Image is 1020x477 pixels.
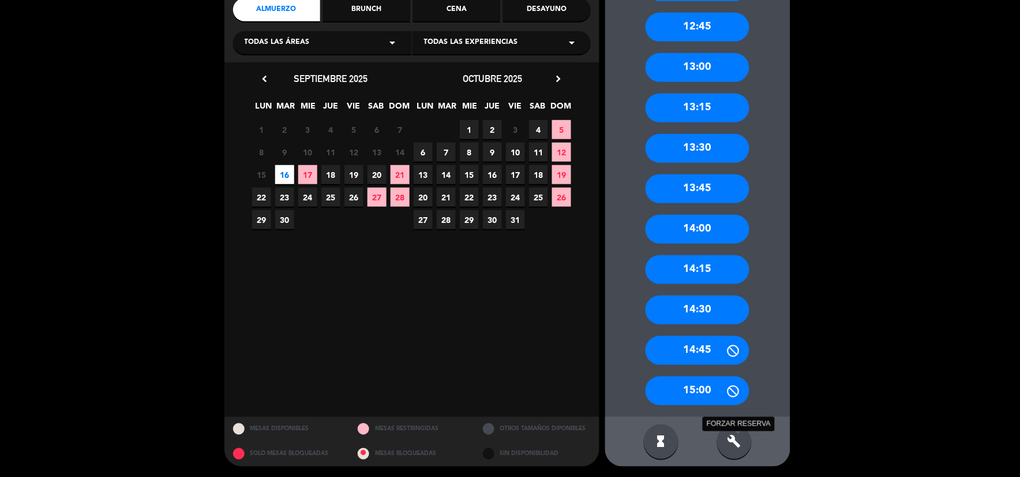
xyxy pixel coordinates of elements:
span: 15 [252,165,271,184]
span: 29 [460,210,479,229]
span: 12 [552,143,571,162]
span: 20 [414,188,433,207]
div: 13:45 [646,174,749,203]
span: VIE [505,99,524,118]
span: 23 [483,188,502,207]
span: Todas las experiencias [424,37,518,49]
div: MESAS RESTRINGIDAS [349,417,474,442]
span: JUE [483,99,502,118]
span: 28 [437,210,456,229]
span: DOM [389,99,408,118]
span: 7 [391,120,410,139]
span: 9 [275,143,294,162]
div: 14:45 [646,336,749,365]
span: 18 [321,165,340,184]
div: 14:15 [646,255,749,284]
i: chevron_right [553,73,565,85]
span: 5 [552,120,571,139]
span: 20 [367,165,387,184]
span: 24 [506,188,525,207]
div: 13:30 [646,134,749,163]
span: 7 [437,143,456,162]
div: 13:00 [646,53,749,82]
span: 2 [275,120,294,139]
i: hourglass_full [654,435,668,449]
span: 13 [367,143,387,162]
span: 9 [483,143,502,162]
span: MAR [276,99,295,118]
span: 14 [437,165,456,184]
span: 18 [529,165,548,184]
span: SAB [366,99,385,118]
div: SIN DISPONIBILIDAD [474,442,599,467]
span: 14 [391,143,410,162]
span: 13 [414,165,433,184]
span: 31 [506,210,525,229]
div: MESAS DISPONIBLES [224,417,350,442]
span: 8 [460,143,479,162]
span: 17 [298,165,317,184]
span: 4 [529,120,548,139]
span: octubre 2025 [463,73,522,84]
span: 11 [321,143,340,162]
span: 29 [252,210,271,229]
i: arrow_drop_down [386,36,400,50]
div: 13:15 [646,94,749,122]
span: 28 [391,188,410,207]
div: 15:00 [646,377,749,405]
i: build [727,435,741,449]
div: 12:45 [646,13,749,42]
span: VIE [344,99,363,118]
div: OTROS TAMAÑOS DIPONIBLES [474,417,599,442]
span: 27 [367,188,387,207]
span: 19 [344,165,363,184]
span: 30 [483,210,502,229]
span: 11 [529,143,548,162]
span: 8 [252,143,271,162]
span: Todas las áreas [245,37,310,49]
div: 14:00 [646,215,749,244]
span: JUE [321,99,340,118]
i: chevron_left [259,73,271,85]
span: 1 [460,120,479,139]
span: 15 [460,165,479,184]
span: 10 [298,143,317,162]
span: 25 [529,188,548,207]
span: 21 [391,165,410,184]
span: 5 [344,120,363,139]
span: 30 [275,210,294,229]
span: 22 [460,188,479,207]
div: 14:30 [646,296,749,325]
div: FORZAR RESERVA [703,417,775,431]
span: 17 [506,165,525,184]
span: 24 [298,188,317,207]
span: LUN [415,99,434,118]
span: 3 [506,120,525,139]
span: DOM [550,99,569,118]
span: 3 [298,120,317,139]
span: 19 [552,165,571,184]
span: 27 [414,210,433,229]
span: MAR [438,99,457,118]
span: 1 [252,120,271,139]
span: septiembre 2025 [294,73,368,84]
div: SOLO MESAS BLOQUEADAS [224,442,350,467]
span: 6 [414,143,433,162]
span: 4 [321,120,340,139]
span: MIE [460,99,479,118]
span: 10 [506,143,525,162]
i: arrow_drop_down [565,36,579,50]
span: LUN [254,99,273,118]
span: 25 [321,188,340,207]
span: 21 [437,188,456,207]
span: 16 [483,165,502,184]
div: MESAS BLOQUEADAS [349,442,474,467]
span: 23 [275,188,294,207]
span: 6 [367,120,387,139]
span: 26 [344,188,363,207]
span: MIE [299,99,318,118]
span: 22 [252,188,271,207]
span: 2 [483,120,502,139]
span: SAB [528,99,547,118]
span: 12 [344,143,363,162]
